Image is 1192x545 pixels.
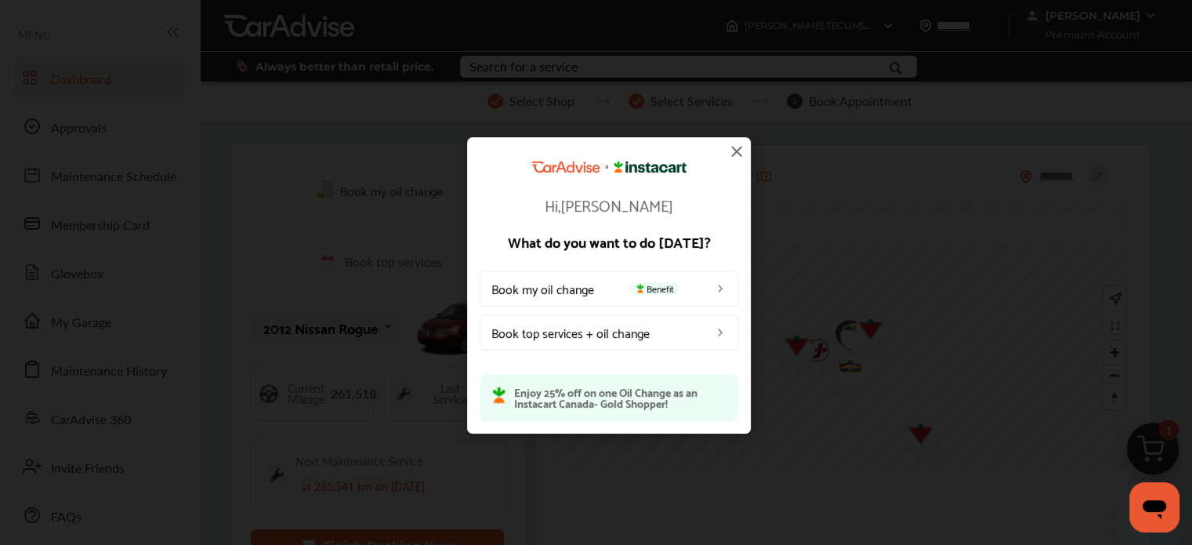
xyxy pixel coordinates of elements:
img: CarAdvise Instacart Logo [531,161,687,173]
p: What do you want to do [DATE]? [480,234,738,248]
img: close-icon.a004319c.svg [727,142,746,161]
a: Book my oil changeBenefit [480,270,738,306]
a: Book top services + oil change [480,314,738,350]
p: Hi, [PERSON_NAME] [480,196,738,212]
iframe: Button to launch messaging window [1129,482,1179,532]
img: left_arrow_icon.0f472efe.svg [714,282,726,294]
img: instacart-icon.73bd83c2.svg [492,386,506,403]
p: Enjoy 25% off on one Oil Change as an Instacart Canada- Gold Shopper! [514,386,726,408]
span: Benefit [629,282,679,294]
img: instacart-icon.73bd83c2.svg [634,283,647,292]
img: left_arrow_icon.0f472efe.svg [714,325,726,338]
